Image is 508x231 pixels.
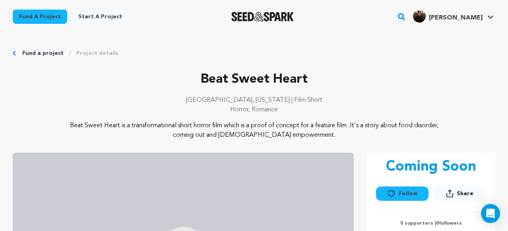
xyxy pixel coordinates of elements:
[376,220,486,227] p: 0 supporters | followers
[429,15,483,21] span: [PERSON_NAME]
[433,186,486,204] span: Share
[13,70,495,89] p: Beat Sweet Heart
[13,95,495,105] p: [GEOGRAPHIC_DATA], [US_STATE] | Film Short
[231,12,294,21] a: Seed&Spark Homepage
[13,10,67,24] a: Fund a project
[386,159,476,175] p: Coming Soon
[76,49,118,57] a: Project details
[433,186,486,201] button: Share
[413,10,483,23] div: Mariya S.'s Profile
[413,10,426,23] img: f1767e158fc15795.jpg
[376,186,429,201] button: Follow
[13,105,495,115] p: Horror, Romance
[457,190,473,198] span: Share
[22,49,64,57] a: Fund a project
[13,49,495,57] div: Breadcrumb
[72,10,128,24] a: Start a project
[61,121,447,140] p: Beat Sweet Heart is a transformational short horror film which is a proof of concept for a featur...
[481,204,500,223] div: Open Intercom Messenger
[411,8,495,23] a: Mariya S.'s Profile
[231,12,294,21] img: Seed&Spark Logo Dark Mode
[411,8,495,25] span: Mariya S.'s Profile
[436,221,439,226] span: 0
